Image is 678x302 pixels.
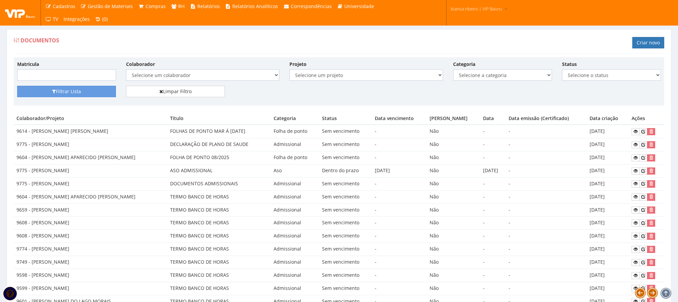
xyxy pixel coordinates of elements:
[271,230,319,243] td: Admissional
[372,125,427,138] td: -
[372,164,427,177] td: [DATE]
[427,164,480,177] td: Não
[167,269,271,282] td: TERMO BANCO DE HORAS
[167,203,271,217] td: TERMO BANCO DE HORAS
[372,217,427,230] td: -
[480,112,506,125] th: Data
[506,151,587,164] td: -
[319,138,372,151] td: Sem vencimento
[427,269,480,282] td: Não
[480,138,506,151] td: -
[167,138,271,151] td: DECLARAÇÃO DE PLANO DE SAUDE
[480,217,506,230] td: -
[587,230,629,243] td: [DATE]
[88,3,133,9] span: Gestão de Materiais
[427,190,480,203] td: Não
[14,269,167,282] td: 9598 - [PERSON_NAME]
[271,138,319,151] td: Admissional
[587,203,629,217] td: [DATE]
[167,256,271,269] td: TERMO BANCO DE HORAS
[271,203,319,217] td: Admissional
[291,3,332,9] span: Correspondências
[167,164,271,177] td: ASO ADMISSIONAL
[372,190,427,203] td: -
[271,217,319,230] td: Admissional
[14,203,167,217] td: 9659 - [PERSON_NAME]
[506,203,587,217] td: -
[562,61,577,68] label: Status
[506,230,587,243] td: -
[319,164,372,177] td: Dentro do prazo
[14,151,167,164] td: 9604 - [PERSON_NAME] APARECIDO [PERSON_NAME]
[506,269,587,282] td: -
[271,243,319,256] td: Admissional
[587,138,629,151] td: [DATE]
[427,230,480,243] td: Não
[480,243,506,256] td: -
[344,3,374,9] span: Universidade
[14,217,167,230] td: 9608 - [PERSON_NAME]
[372,230,427,243] td: -
[43,13,61,26] a: TV
[17,61,39,68] label: Matrícula
[167,177,271,190] td: DOCUMENTOS ADMISSIONAIS
[14,164,167,177] td: 9775 - [PERSON_NAME]
[167,243,271,256] td: TERMO BANCO DE HORAS
[480,190,506,203] td: -
[480,256,506,269] td: -
[14,256,167,269] td: 9749 - [PERSON_NAME]
[632,37,664,48] a: Criar novo
[427,256,480,269] td: Não
[271,282,319,295] td: Admissional
[271,256,319,269] td: Admissional
[197,3,220,9] span: Relatórios
[319,151,372,164] td: Sem vencimento
[319,203,372,217] td: Sem vencimento
[146,3,166,9] span: Compras
[453,61,475,68] label: Categoria
[319,112,372,125] th: Status
[319,125,372,138] td: Sem vencimento
[587,269,629,282] td: [DATE]
[372,151,427,164] td: -
[587,151,629,164] td: [DATE]
[167,230,271,243] td: TERMO BANCO DE HORAS
[480,177,506,190] td: -
[372,282,427,295] td: -
[480,282,506,295] td: -
[480,230,506,243] td: -
[587,177,629,190] td: [DATE]
[587,125,629,138] td: [DATE]
[64,16,90,22] span: Integrações
[126,61,155,68] label: Colaborador
[480,269,506,282] td: -
[271,190,319,203] td: Admissional
[61,13,92,26] a: Integrações
[427,125,480,138] td: Não
[506,177,587,190] td: -
[372,269,427,282] td: -
[480,125,506,138] td: -
[14,243,167,256] td: 9774 - [PERSON_NAME]
[53,16,58,22] span: TV
[506,112,587,125] th: Data emissão (Certificado)
[427,177,480,190] td: Não
[167,282,271,295] td: TERMO BANCO DE HORAS
[587,164,629,177] td: [DATE]
[319,243,372,256] td: Sem vencimento
[480,164,506,177] td: [DATE]
[506,190,587,203] td: -
[271,151,319,164] td: Folha de ponto
[14,282,167,295] td: 9599 - [PERSON_NAME]
[271,164,319,177] td: Aso
[14,138,167,151] td: 9775 - [PERSON_NAME]
[53,3,75,9] span: Cadastros
[14,230,167,243] td: 9608 - [PERSON_NAME]
[451,5,502,12] span: bianca.ribeiro | VIP Bauru
[232,3,278,9] span: Relatórios Analíticos
[506,217,587,230] td: -
[319,282,372,295] td: Sem vencimento
[319,256,372,269] td: Sem vencimento
[14,112,167,125] th: Colaborador/Projeto
[319,269,372,282] td: Sem vencimento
